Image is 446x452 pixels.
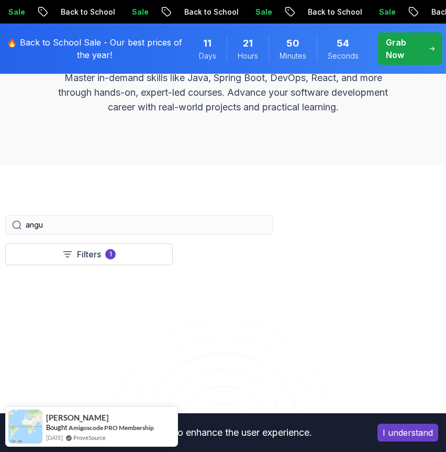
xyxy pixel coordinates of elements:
[47,71,399,115] p: Master in-demand skills like Java, Spring Boot, DevOps, React, and more through hands-on, expert-...
[199,51,216,61] span: Days
[8,421,362,444] div: This website uses cookies to enhance the user experience.
[123,7,157,17] p: Sale
[370,7,404,17] p: Sale
[286,36,299,51] span: 50 Minutes
[8,410,42,444] img: provesource social proof notification image
[109,250,112,258] p: 1
[247,7,280,17] p: Sale
[46,423,68,432] span: Bought
[73,434,106,441] a: ProveSource
[328,51,359,61] span: Seconds
[337,36,349,51] span: 54 Seconds
[377,424,438,442] button: Accept cookies
[243,36,253,51] span: 21 Hours
[238,51,258,61] span: Hours
[280,51,306,61] span: Minutes
[46,413,109,422] span: [PERSON_NAME]
[5,243,173,265] button: Filters1
[203,36,211,51] span: 11 Days
[77,248,101,261] p: Filters
[26,220,266,230] input: Search Java, React, Spring boot ...
[299,7,370,17] p: Back to School
[46,433,63,442] span: [DATE]
[175,7,247,17] p: Back to School
[386,36,421,61] p: Grab Now
[69,424,154,432] a: Amigoscode PRO Membership
[52,7,123,17] p: Back to School
[6,36,183,61] p: 🔥 Back to School Sale - Our best prices of the year!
